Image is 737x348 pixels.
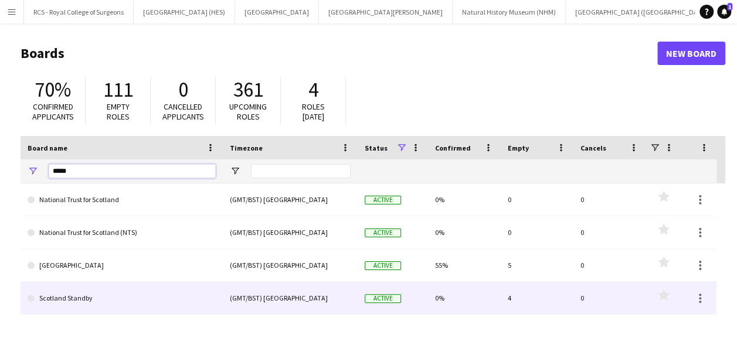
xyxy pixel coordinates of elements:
span: Empty roles [107,101,130,122]
span: Active [365,261,401,270]
h1: Boards [21,45,657,62]
div: 0 [573,282,646,314]
div: 0 [501,216,573,248]
a: National Trust for Scotland (NTS) [28,216,216,249]
span: Active [365,294,401,303]
div: (GMT/BST) [GEOGRAPHIC_DATA] [223,216,358,248]
div: 0 [501,183,573,216]
a: New Board [657,42,725,65]
div: 0 [573,183,646,216]
span: Cancelled applicants [162,101,204,122]
div: (GMT/BST) [GEOGRAPHIC_DATA] [223,249,358,281]
span: Confirmed applicants [32,101,74,122]
a: Scotland Standby [28,282,216,315]
button: Natural History Museum (NHM) [453,1,566,23]
span: Upcoming roles [229,101,267,122]
span: 0 [178,77,188,103]
span: 4 [308,77,318,103]
button: Open Filter Menu [230,166,240,176]
button: RCS - Royal College of Surgeons [24,1,134,23]
span: Active [365,196,401,204]
button: [GEOGRAPHIC_DATA] (HES) [134,1,235,23]
span: Board name [28,144,67,152]
button: [GEOGRAPHIC_DATA] ([GEOGRAPHIC_DATA]) [566,1,720,23]
div: 4 [501,282,573,314]
div: 0 [573,216,646,248]
span: 111 [103,77,133,103]
span: Active [365,228,401,237]
div: 5 [501,249,573,281]
span: 361 [233,77,263,103]
button: [GEOGRAPHIC_DATA] [235,1,319,23]
span: Confirmed [435,144,471,152]
div: 55% [428,249,501,281]
span: 1 [727,3,732,11]
input: Board name Filter Input [49,164,216,178]
span: 70% [35,77,71,103]
span: Status [365,144,388,152]
div: 0% [428,183,501,216]
a: National Trust for Scotland [28,183,216,216]
div: (GMT/BST) [GEOGRAPHIC_DATA] [223,183,358,216]
div: 0 [573,249,646,281]
div: 0% [428,282,501,314]
span: Roles [DATE] [302,101,325,122]
button: Open Filter Menu [28,166,38,176]
span: Timezone [230,144,263,152]
a: [GEOGRAPHIC_DATA] [28,249,216,282]
div: (GMT/BST) [GEOGRAPHIC_DATA] [223,282,358,314]
span: Cancels [580,144,606,152]
a: 1 [717,5,731,19]
span: Empty [508,144,529,152]
input: Timezone Filter Input [251,164,351,178]
button: [GEOGRAPHIC_DATA][PERSON_NAME] [319,1,453,23]
div: 0% [428,216,501,248]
